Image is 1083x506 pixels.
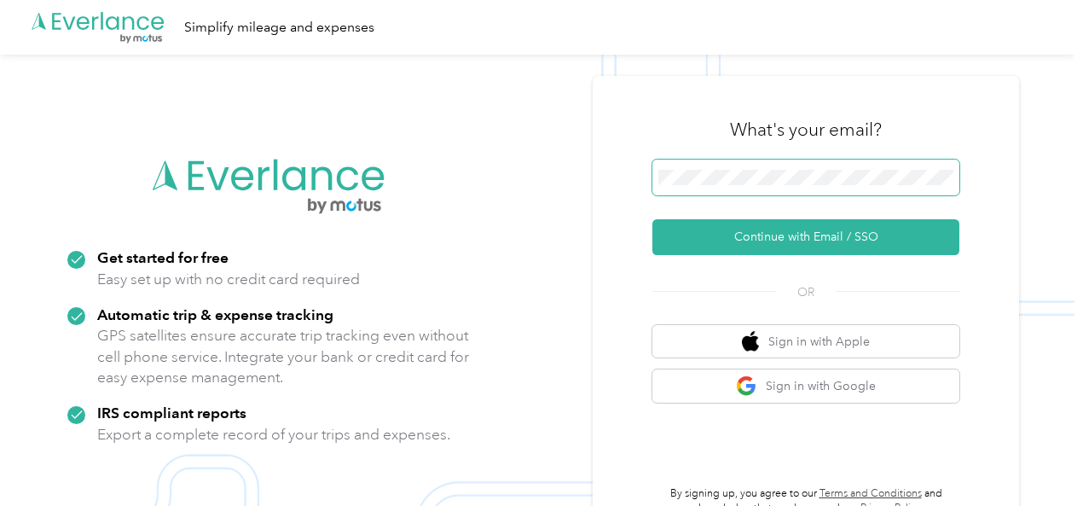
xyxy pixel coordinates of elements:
[184,17,374,38] div: Simplify mileage and expenses
[97,424,450,445] p: Export a complete record of your trips and expenses.
[97,248,229,266] strong: Get started for free
[97,305,333,323] strong: Automatic trip & expense tracking
[97,269,360,290] p: Easy set up with no credit card required
[652,219,959,255] button: Continue with Email / SSO
[652,325,959,358] button: apple logoSign in with Apple
[652,369,959,403] button: google logoSign in with Google
[819,487,922,500] a: Terms and Conditions
[736,375,757,397] img: google logo
[776,283,836,301] span: OR
[742,331,759,352] img: apple logo
[97,325,470,388] p: GPS satellites ensure accurate trip tracking even without cell phone service. Integrate your bank...
[97,404,246,422] strong: IRS compliant reports
[730,118,882,142] h3: What's your email?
